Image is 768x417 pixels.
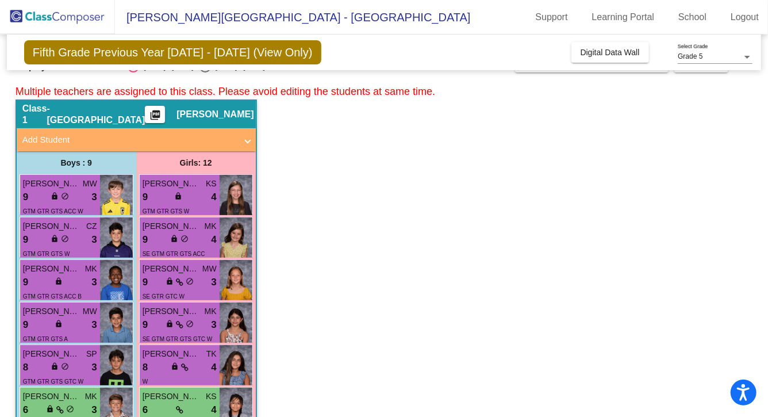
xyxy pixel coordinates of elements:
span: 4 [211,190,216,205]
span: lock [46,405,54,413]
span: [PERSON_NAME] [143,348,200,360]
mat-panel-title: Add Student [22,133,236,147]
span: GTM GTR GTS GTC W [23,378,84,385]
span: Fifth Grade Previous Year [DATE] - [DATE] (View Only) [24,40,321,64]
span: [PERSON_NAME] [143,305,200,317]
span: 3 [91,232,97,247]
span: lock [166,277,174,285]
span: 9 [143,275,148,290]
span: Multiple teachers are assigned to this class. Please avoid editing the students at same time. [16,86,435,97]
span: lock [55,320,63,328]
span: 8 [23,360,28,375]
span: 3 [91,360,97,375]
div: Girls: 12 [136,151,256,174]
span: do_not_disturb_alt [186,277,194,285]
span: 9 [143,232,148,247]
a: School [669,8,716,26]
span: lock [174,192,182,200]
a: Support [527,8,577,26]
span: [PERSON_NAME] [23,178,80,190]
span: Grade 5 [678,52,702,60]
span: 3 [211,317,216,332]
span: KS [206,391,217,403]
div: Boys : 9 [17,151,136,174]
span: lock [51,362,59,370]
span: [PERSON_NAME] [23,391,80,403]
span: 9 [23,232,28,247]
span: [PERSON_NAME] [143,263,200,275]
span: 8 [143,360,148,375]
span: MW [83,178,97,190]
span: Digital Data Wall [581,48,640,57]
span: lock [51,192,59,200]
span: - [GEOGRAPHIC_DATA] [47,103,145,126]
span: GTM GTR GTS ACC B [23,293,82,300]
span: 9 [23,190,28,205]
span: [PERSON_NAME] [23,348,80,360]
a: Logout [721,8,768,26]
span: W [143,378,148,385]
span: TK [206,348,217,360]
span: [PERSON_NAME] [143,220,200,232]
span: GTM GTR GTS ACC W [23,208,83,215]
span: Class 1 [22,103,47,126]
span: do_not_disturb_alt [61,362,69,370]
span: SP [86,348,97,360]
span: MW [202,263,217,275]
span: do_not_disturb_alt [66,405,74,413]
span: MK [85,263,97,275]
span: 3 [91,190,97,205]
span: lock [171,362,179,370]
span: do_not_disturb_alt [61,235,69,243]
span: CZ [86,220,97,232]
button: Digital Data Wall [571,42,649,63]
mat-icon: picture_as_pdf [148,109,162,125]
span: [PERSON_NAME] [143,178,200,190]
span: SE GTR GTC W [143,293,185,300]
span: MW [83,305,97,317]
span: GTM GTR GTS W [23,251,70,257]
span: KS [206,178,217,190]
span: lock [55,277,63,285]
span: MK [85,391,97,403]
span: 9 [143,317,148,332]
span: lock [51,235,59,243]
button: Print Students Details [145,106,165,123]
span: 4 [211,232,216,247]
span: [PERSON_NAME] [23,263,80,275]
span: [PERSON_NAME] [143,391,200,403]
span: 4 [211,360,216,375]
span: 3 [91,317,97,332]
a: Learning Portal [583,8,664,26]
span: 3 [211,275,216,290]
span: SE GTM GTR GTS GTC W [143,336,213,342]
span: [PERSON_NAME][GEOGRAPHIC_DATA] - [GEOGRAPHIC_DATA] [115,8,471,26]
span: do_not_disturb_alt [186,320,194,328]
span: GTM GTR GTS A [23,336,68,342]
span: [PERSON_NAME] [23,305,80,317]
span: do_not_disturb_alt [181,235,189,243]
span: GTM GTR GTS W [143,208,190,215]
span: 9 [23,275,28,290]
span: SE GTM GTR GTS ACC [143,251,205,257]
span: [PERSON_NAME] [176,109,254,120]
mat-expansion-panel-header: Add Student [17,128,256,151]
span: [PERSON_NAME] [23,220,80,232]
span: MK [205,220,217,232]
span: do_not_disturb_alt [61,192,69,200]
span: MK [205,305,217,317]
span: lock [166,320,174,328]
span: 9 [143,190,148,205]
span: 3 [91,275,97,290]
span: 9 [23,317,28,332]
span: lock [170,235,178,243]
